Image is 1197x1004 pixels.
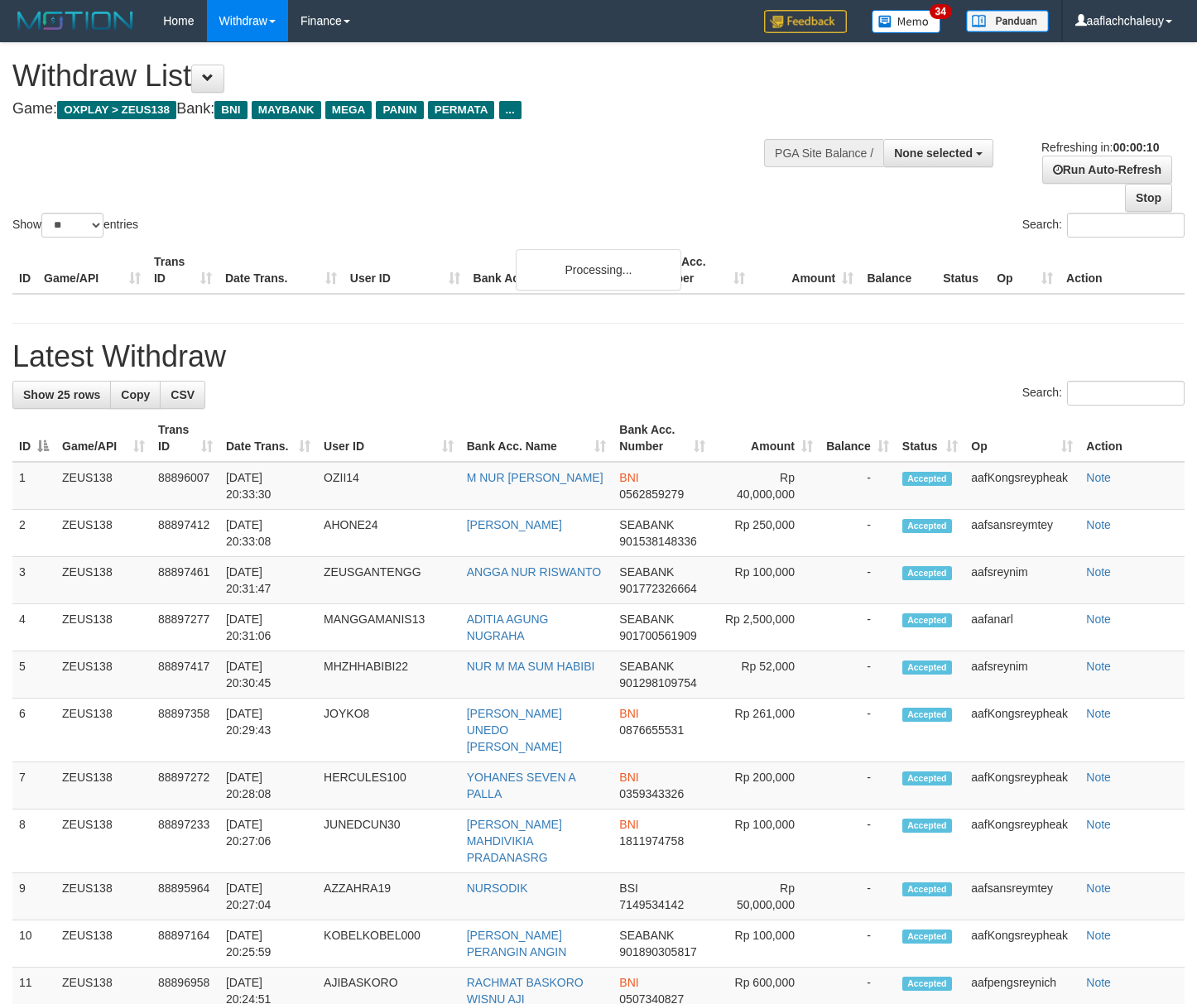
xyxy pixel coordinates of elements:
div: PGA Site Balance / [764,139,883,167]
td: 6 [12,699,55,762]
a: [PERSON_NAME] PERANGIN ANGIN [467,929,567,958]
td: Rp 250,000 [712,510,820,557]
th: Status: activate to sort column ascending [896,415,964,462]
span: Copy [121,388,150,401]
span: BNI [214,101,247,119]
td: JOYKO8 [317,699,460,762]
label: Search: [1022,381,1185,406]
th: Bank Acc. Number [643,247,752,294]
td: 88897417 [151,651,219,699]
label: Search: [1022,213,1185,238]
td: aafKongsreypheak [964,462,1079,510]
td: AHONE24 [317,510,460,557]
td: Rp 100,000 [712,557,820,604]
th: Action [1079,415,1185,462]
td: 2 [12,510,55,557]
span: Refreshing in: [1041,141,1159,154]
span: Accepted [902,930,952,944]
a: ANGGA NUR RISWANTO [467,565,602,579]
th: ID: activate to sort column descending [12,415,55,462]
img: Feedback.jpg [764,10,847,33]
a: Note [1086,976,1111,989]
td: 88896007 [151,462,219,510]
td: aafKongsreypheak [964,699,1079,762]
td: 88897277 [151,604,219,651]
th: Date Trans.: activate to sort column ascending [219,415,317,462]
span: OXPLAY > ZEUS138 [57,101,176,119]
td: - [820,920,896,968]
span: Show 25 rows [23,388,100,401]
span: Accepted [902,771,952,785]
span: Copy 901538148336 to clipboard [619,535,696,548]
td: [DATE] 20:31:47 [219,557,317,604]
span: PERMATA [428,101,495,119]
td: ZEUS138 [55,873,151,920]
td: - [820,557,896,604]
span: Accepted [902,472,952,486]
strong: 00:00:10 [1113,141,1159,154]
span: PANIN [376,101,423,119]
label: Show entries [12,213,138,238]
td: 8 [12,809,55,873]
td: 88897164 [151,920,219,968]
th: Trans ID [147,247,219,294]
th: Game/API [37,247,147,294]
input: Search: [1067,381,1185,406]
td: KOBELKOBEL000 [317,920,460,968]
td: 10 [12,920,55,968]
span: BNI [619,707,638,720]
th: Game/API: activate to sort column ascending [55,415,151,462]
span: Copy 901890305817 to clipboard [619,945,696,958]
span: MEGA [325,101,373,119]
td: ZEUS138 [55,462,151,510]
h4: Game: Bank: [12,101,781,118]
td: 88897358 [151,699,219,762]
span: SEABANK [619,660,674,673]
td: aafsreynim [964,651,1079,699]
th: Bank Acc. Number: activate to sort column ascending [613,415,712,462]
td: [DATE] 20:27:04 [219,873,317,920]
td: 88895964 [151,873,219,920]
td: - [820,699,896,762]
th: ID [12,247,37,294]
td: [DATE] 20:25:59 [219,920,317,968]
span: MAYBANK [252,101,321,119]
td: - [820,651,896,699]
td: [DATE] 20:27:06 [219,809,317,873]
span: Accepted [902,708,952,722]
span: Copy 901772326664 to clipboard [619,582,696,595]
a: Note [1086,612,1111,626]
th: Bank Acc. Name: activate to sort column ascending [460,415,613,462]
td: aafanarl [964,604,1079,651]
div: Processing... [516,249,681,291]
td: ZEUS138 [55,809,151,873]
input: Search: [1067,213,1185,238]
td: - [820,762,896,809]
td: [DATE] 20:30:45 [219,651,317,699]
th: Date Trans. [219,247,344,294]
td: 5 [12,651,55,699]
a: ADITIA AGUNG NUGRAHA [467,612,549,642]
span: BSI [619,882,638,895]
td: ZEUS138 [55,651,151,699]
select: Showentries [41,213,103,238]
td: ZEUS138 [55,699,151,762]
span: Copy 901298109754 to clipboard [619,676,696,689]
th: User ID [344,247,467,294]
td: aafsansreymtey [964,510,1079,557]
td: ZEUS138 [55,604,151,651]
span: SEABANK [619,929,674,942]
span: SEABANK [619,565,674,579]
span: Accepted [902,882,952,896]
img: Button%20Memo.svg [872,10,941,33]
h1: Withdraw List [12,60,781,93]
a: CSV [160,381,205,409]
td: ZEUS138 [55,920,151,968]
td: aafKongsreypheak [964,809,1079,873]
td: 4 [12,604,55,651]
span: Accepted [902,661,952,675]
td: 1 [12,462,55,510]
td: aafsansreymtey [964,873,1079,920]
a: M NUR [PERSON_NAME] [467,471,603,484]
span: Accepted [902,519,952,533]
